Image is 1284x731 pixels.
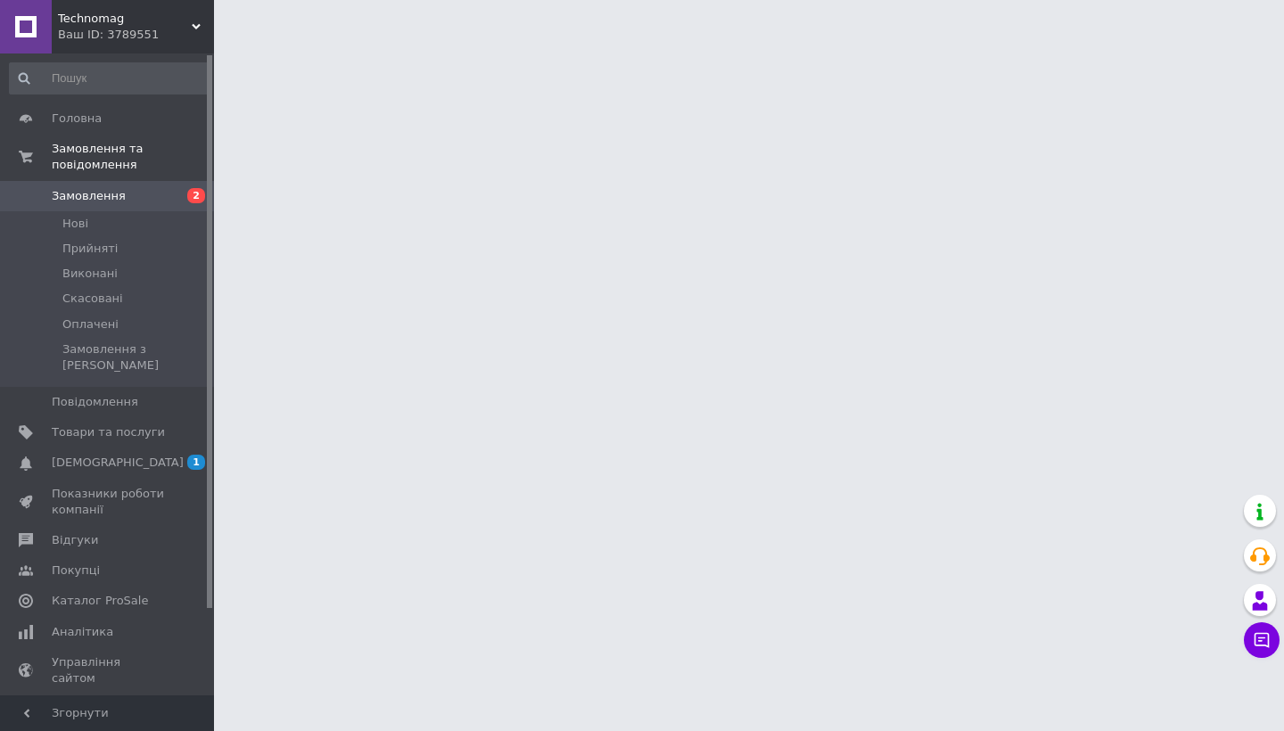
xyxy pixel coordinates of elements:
[1244,622,1280,658] button: Чат з покупцем
[9,62,210,94] input: Пошук
[52,394,138,410] span: Повідомлення
[52,111,102,127] span: Головна
[62,266,118,282] span: Виконані
[52,563,100,579] span: Покупці
[52,593,148,609] span: Каталог ProSale
[187,455,205,470] span: 1
[62,341,209,374] span: Замовлення з [PERSON_NAME]
[52,455,184,471] span: [DEMOGRAPHIC_DATA]
[52,141,214,173] span: Замовлення та повідомлення
[187,188,205,203] span: 2
[62,241,118,257] span: Прийняті
[62,316,119,333] span: Оплачені
[52,424,165,440] span: Товари та послуги
[52,532,98,548] span: Відгуки
[52,188,126,204] span: Замовлення
[58,27,214,43] div: Ваш ID: 3789551
[62,216,88,232] span: Нові
[52,486,165,518] span: Показники роботи компанії
[62,291,123,307] span: Скасовані
[52,654,165,686] span: Управління сайтом
[52,624,113,640] span: Аналітика
[58,11,192,27] span: Technomag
